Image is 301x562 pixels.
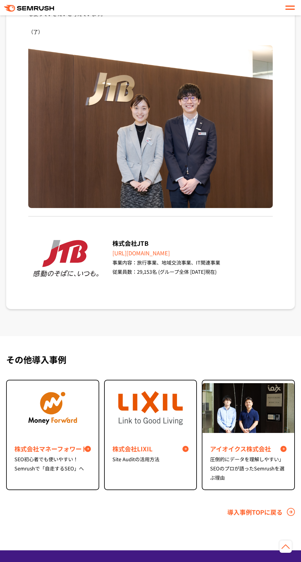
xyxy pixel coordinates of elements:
div: 株式会社マネーフォワード [14,443,91,454]
img: LIXIL [118,391,182,425]
img: 株式会社マネーフォワード [21,384,85,432]
div: 圧倒的にデータを理解しやすい」SEOのプロが語ったSemrushを選ぶ理由 [210,454,287,482]
div: Site Auditの活用方法 [112,454,189,464]
div: アイオイクス株式会社 [210,443,287,454]
a: LIXIL 株式会社LIXIL Site Auditの活用方法 [104,380,197,490]
a: component アイオイクス株式会社 圧倒的にデータを理解しやすい」SEOのプロが語ったSemrushを選ぶ理由 [202,380,295,490]
div: 株式会社LIXIL [112,443,189,454]
a: [URL][DOMAIN_NAME] [112,249,170,257]
h2: その他導入事例 [6,352,295,380]
p: （了） [28,27,273,45]
a: 株式会社マネーフォワード 株式会社マネーフォワード SEO初心者でも使いやすい！Semrushで「自走するSEO」へ [6,380,99,490]
span: 株式会社JTB [112,239,149,248]
img: image [28,45,273,208]
div: 事業内容：旅行事業、地域交流事業、IT関連事業 従業員数：29,153名 (グループ全体 [DATE]現在) [112,258,273,276]
img: component [202,383,294,433]
img: image [28,234,103,281]
div: SEO初心者でも使いやすい！ Semrushで「自走するSEO」へ [14,454,91,473]
a: 導入事例TOPに戻る [227,508,295,517]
